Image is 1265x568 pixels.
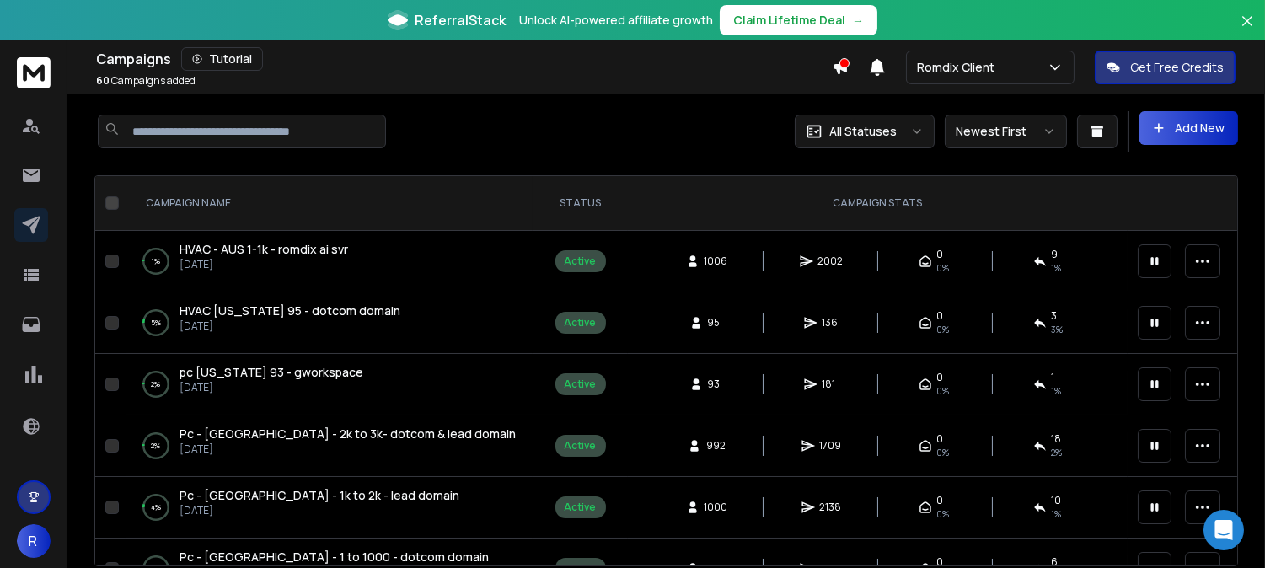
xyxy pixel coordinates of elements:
a: HVAC - AUS 1-1k - romdix ai svr [180,241,348,258]
div: Active [565,439,597,453]
p: Unlock AI-powered affiliate growth [519,12,713,29]
img: tab_keywords_by_traffic_grey.svg [168,98,181,111]
p: 1 % [152,253,160,270]
span: 3 [1052,309,1058,323]
span: 0 [937,494,944,507]
div: Domain: [URL] [44,44,120,57]
button: Add New [1139,111,1238,145]
a: Pc - [GEOGRAPHIC_DATA] - 2k to 3k- dotcom & lead domain [180,426,516,442]
span: pc [US_STATE] 93 - gworkspace [180,364,363,380]
span: 1000 [705,501,728,514]
button: R [17,524,51,558]
a: Pc - [GEOGRAPHIC_DATA] - 1k to 2k - lead domain [180,487,459,504]
span: 0 [937,309,944,323]
img: logo_orange.svg [27,27,40,40]
span: 0% [937,384,950,398]
div: Keywords by Traffic [186,99,284,110]
span: 992 [706,439,726,453]
span: 1709 [820,439,842,453]
th: CAMPAIGN NAME [126,176,533,231]
p: [DATE] [180,319,400,333]
span: 1 % [1052,261,1062,275]
span: 0% [937,446,950,459]
span: ReferralStack [415,10,506,30]
span: → [852,12,864,29]
span: 0% [937,507,950,521]
span: Pc - [GEOGRAPHIC_DATA] - 1k to 2k - lead domain [180,487,459,503]
p: Romdix Client [917,59,1001,76]
p: 2 % [152,376,161,393]
div: Active [565,255,597,268]
span: 2138 [820,501,842,514]
div: Domain Overview [64,99,151,110]
td: 4%Pc - [GEOGRAPHIC_DATA] - 1k to 2k - lead domain[DATE] [126,477,533,539]
div: Active [565,378,597,391]
p: 4 % [151,499,161,516]
button: Claim Lifetime Deal→ [720,5,877,35]
span: 93 [708,378,725,391]
span: 1 % [1052,507,1062,521]
span: 3 % [1052,323,1064,336]
span: 18 [1052,432,1062,446]
span: 1 % [1052,384,1062,398]
div: Active [565,501,597,514]
span: 2 % [1052,446,1063,459]
span: 0% [937,323,950,336]
span: 2002 [818,255,844,268]
p: [DATE] [180,442,516,456]
button: Close banner [1236,10,1258,51]
div: Active [565,316,597,330]
th: STATUS [533,176,628,231]
div: Campaigns [96,47,832,71]
a: pc [US_STATE] 93 - gworkspace [180,364,363,381]
th: CAMPAIGN STATS [628,176,1128,231]
span: 1006 [705,255,728,268]
td: 1%HVAC - AUS 1-1k - romdix ai svr[DATE] [126,231,533,292]
td: 2%Pc - [GEOGRAPHIC_DATA] - 2k to 3k- dotcom & lead domain[DATE] [126,415,533,477]
p: [DATE] [180,381,363,394]
span: 1 [1052,371,1055,384]
p: [DATE] [180,504,459,517]
button: Tutorial [181,47,263,71]
img: website_grey.svg [27,44,40,57]
p: 2 % [152,437,161,454]
button: Newest First [945,115,1067,148]
img: tab_domain_overview_orange.svg [46,98,59,111]
span: HVAC [US_STATE] 95 - dotcom domain [180,303,400,319]
span: 136 [823,316,839,330]
span: 9 [1052,248,1059,261]
a: HVAC [US_STATE] 95 - dotcom domain [180,303,400,319]
span: HVAC - AUS 1-1k - romdix ai svr [180,241,348,257]
p: Get Free Credits [1130,59,1224,76]
td: 2%pc [US_STATE] 93 - gworkspace[DATE] [126,354,533,415]
span: 60 [96,73,110,88]
a: Pc - [GEOGRAPHIC_DATA] - 1 to 1000 - dotcom domain [180,549,489,565]
p: [DATE] [180,258,348,271]
p: 5 % [151,314,161,331]
div: v 4.0.25 [47,27,83,40]
button: Get Free Credits [1095,51,1236,84]
span: 0 [937,371,944,384]
p: All Statuses [829,123,897,140]
p: Campaigns added [96,74,196,88]
div: Open Intercom Messenger [1203,510,1244,550]
span: 10 [1052,494,1062,507]
span: 0% [937,261,950,275]
span: 0 [937,248,944,261]
span: 181 [823,378,839,391]
span: 95 [708,316,725,330]
span: 0 [937,432,944,446]
td: 5%HVAC [US_STATE] 95 - dotcom domain[DATE] [126,292,533,354]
